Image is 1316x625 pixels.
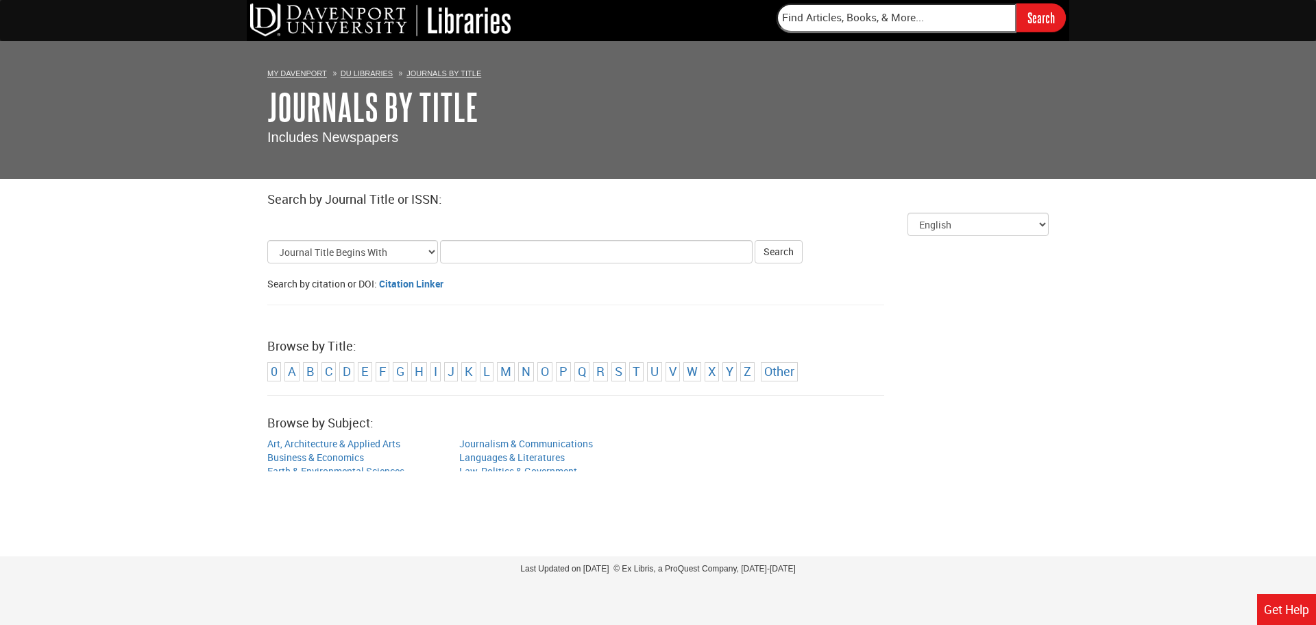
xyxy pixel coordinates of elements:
li: Browse by letter [461,362,476,381]
button: Search [755,240,803,263]
li: Browse by letter [629,362,644,381]
li: Browse by letter [376,362,389,381]
a: Browse by C [325,363,332,379]
li: Browse by letter [518,362,534,381]
a: Get Help [1257,594,1316,625]
li: Browse by letter [574,362,589,381]
a: DU Libraries [341,69,393,78]
a: Browse by other [764,363,794,379]
li: Browse by letter [430,362,441,381]
li: Browse by letter [339,362,354,381]
a: Browse by Z [744,363,751,379]
a: Art, Architecture & Applied Arts [267,437,400,450]
p: Includes Newspapers [267,128,1049,148]
a: Browse by 0 [271,363,278,379]
a: Browse by L [483,363,490,379]
a: Journalism & Communications [459,437,593,450]
li: Browse by letter [393,362,408,381]
ol: Breadcrumbs [267,66,1049,80]
li: Browse by letter [611,362,626,381]
input: Search [1016,3,1066,32]
a: My Davenport [267,69,327,78]
li: Browse by letter [267,362,281,381]
li: Browse by letter [593,362,608,381]
li: Browse by letter [705,362,719,381]
a: Browse by G [396,363,404,379]
a: Browse by H [415,363,424,379]
a: Law, Politics & Government [459,464,577,477]
li: Browse by letter [537,362,552,381]
h2: Browse by Subject: [267,416,1049,430]
a: Browse by F [379,363,386,379]
a: Browse by M [500,363,511,379]
li: Browse by letter [647,362,662,381]
a: Languages & Literatures [459,451,565,464]
li: Browse by letter [722,362,737,381]
a: Browse by V [669,363,677,379]
a: Browse by X [708,363,716,379]
a: Browse by E [361,363,369,379]
a: Browse by W [687,363,698,379]
li: Browse by letter [683,362,701,381]
span: Search by citation or DOI: [267,277,377,290]
a: Browse by R [596,363,605,379]
a: Browse by Y [726,363,733,379]
img: DU Libraries [250,3,511,36]
li: Browse by letter [358,362,372,381]
li: Browse by letter [303,362,318,381]
a: Earth & Environmental Sciences [267,464,404,477]
a: Journals By Title [406,69,481,78]
a: Browse by A [288,363,296,379]
a: Browse by J [448,363,454,379]
a: Browse by U [650,363,659,379]
a: Browse by P [559,363,568,379]
li: Browse by letter [740,362,755,381]
li: Browse by letter [411,362,427,381]
a: Browse by O [541,363,549,379]
li: Browse by letter [666,362,680,381]
a: Browse by K [465,363,473,379]
li: Browse by letter [480,362,493,381]
h2: Search by Journal Title or ISSN: [267,193,1049,207]
input: Find Articles, Books, & More... [777,3,1016,32]
li: Browse by letter [444,362,458,381]
a: Browse by B [306,363,315,379]
li: Browse by letter [497,362,515,381]
a: Citation Linker [379,277,443,290]
h2: Browse by Title: [267,340,1049,353]
a: Browse by T [633,363,640,379]
li: Browse by letter [284,362,300,381]
a: Browse by I [434,363,437,379]
li: Browse by letter [556,362,571,381]
a: Browse by N [522,363,531,379]
li: Browse by letter [321,362,336,381]
a: Browse by S [615,363,622,379]
a: Browse by D [343,363,351,379]
a: Browse by Q [578,363,586,379]
a: Journals By Title [267,86,478,128]
a: Business & Economics [267,451,364,464]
